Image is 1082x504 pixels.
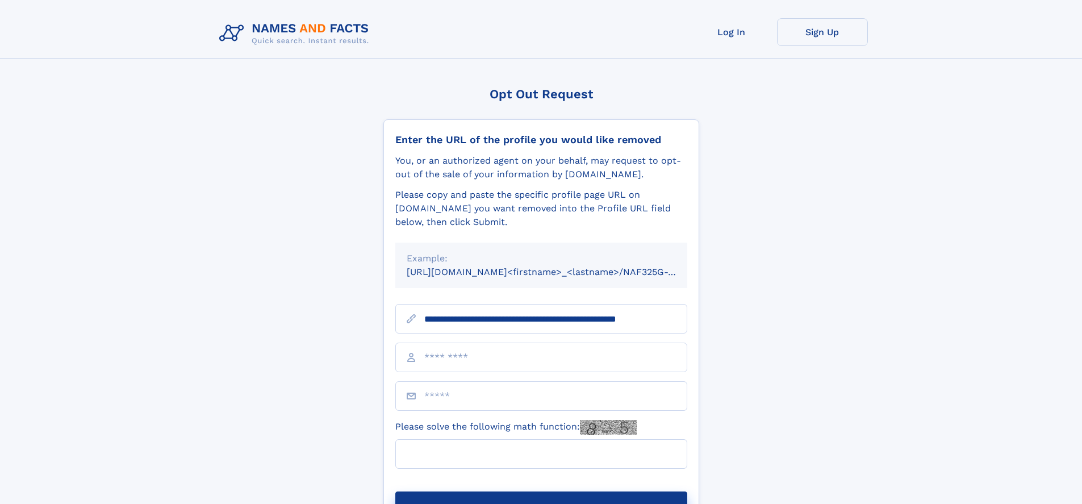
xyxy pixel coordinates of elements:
div: You, or an authorized agent on your behalf, may request to opt-out of the sale of your informatio... [395,154,687,181]
div: Please copy and paste the specific profile page URL on [DOMAIN_NAME] you want removed into the Pr... [395,188,687,229]
img: Logo Names and Facts [215,18,378,49]
div: Enter the URL of the profile you would like removed [395,134,687,146]
div: Example: [407,252,676,265]
label: Please solve the following math function: [395,420,637,435]
a: Sign Up [777,18,868,46]
a: Log In [686,18,777,46]
div: Opt Out Request [383,87,699,101]
small: [URL][DOMAIN_NAME]<firstname>_<lastname>/NAF325G-xxxxxxxx [407,266,709,277]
